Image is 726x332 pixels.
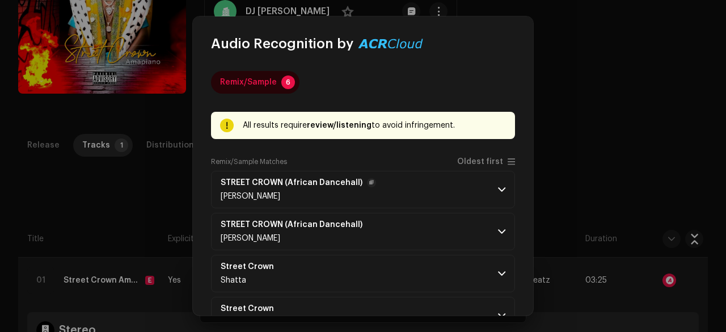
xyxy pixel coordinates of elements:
span: STREET CROWN (African Dancehall) [221,178,376,187]
span: STREET CROWN (African Dancehall) [221,220,376,229]
span: Shatta Wale [221,192,280,200]
p-accordion-header: STREET CROWN (African Dancehall)[PERSON_NAME] [211,213,515,250]
span: Audio Recognition by [211,35,353,53]
span: Street Crown [221,262,288,271]
p-togglebutton: Oldest first [457,157,515,166]
div: Remix/Sample [220,71,277,94]
span: Oldest first [457,158,503,166]
p-badge: 6 [281,75,295,89]
p-accordion-header: Street CrownShatta [211,255,515,292]
strong: STREET CROWN (African Dancehall) [221,220,362,229]
strong: Street Crown [221,262,274,271]
span: Street Crown [221,304,288,313]
strong: review/listening [307,121,372,129]
label: Remix/Sample Matches [211,157,287,166]
strong: STREET CROWN (African Dancehall) [221,178,362,187]
p-accordion-header: STREET CROWN (African Dancehall)[PERSON_NAME] [211,171,515,208]
div: All results require to avoid infringement. [243,119,506,132]
span: Shatta Wale [221,234,280,242]
strong: Street Crown [221,304,274,313]
span: Shatta [221,276,246,284]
